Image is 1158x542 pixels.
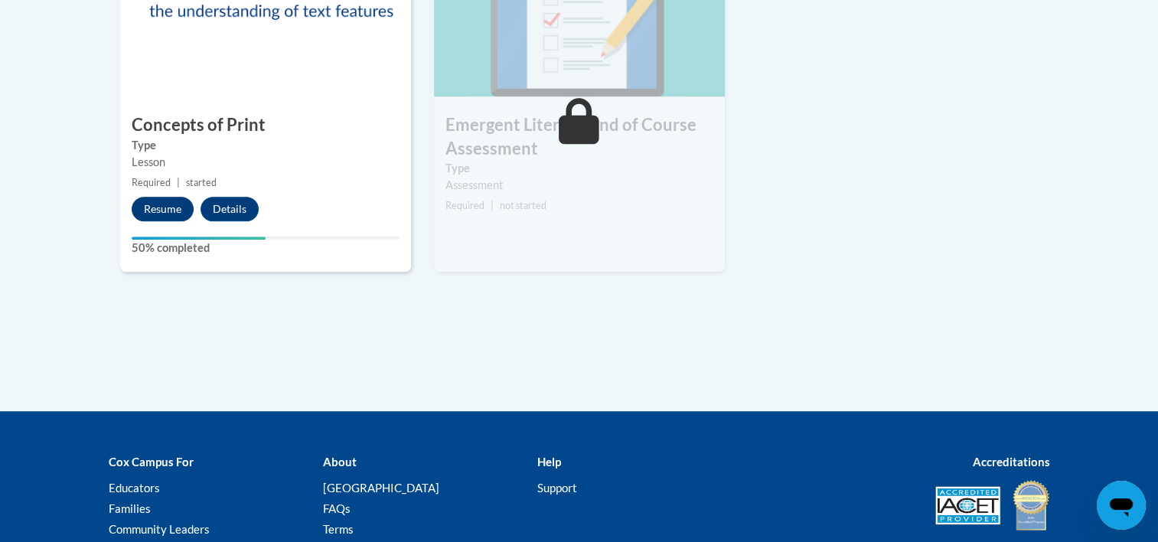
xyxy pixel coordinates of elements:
label: 50% completed [132,240,400,256]
a: Families [109,501,151,515]
div: Assessment [445,177,713,194]
button: Resume [132,197,194,221]
span: Required [132,177,171,188]
h3: Concepts of Print [120,113,411,137]
a: Support [537,481,576,495]
span: started [186,177,217,188]
span: | [491,200,494,211]
a: FAQs [322,501,350,515]
div: Your progress [132,237,266,240]
h3: Emergent Literacy End of Course Assessment [434,113,725,161]
a: Terms [322,522,353,536]
img: Accredited IACET® Provider [935,486,1000,524]
span: | [177,177,180,188]
label: Type [445,160,713,177]
label: Type [132,137,400,154]
b: Cox Campus For [109,455,194,469]
a: [GEOGRAPHIC_DATA] [322,481,439,495]
span: not started [500,200,546,211]
button: Details [201,197,259,221]
b: Help [537,455,560,469]
img: IDA® Accredited [1012,478,1050,532]
b: About [322,455,356,469]
a: Community Leaders [109,522,210,536]
a: Educators [109,481,160,495]
span: Required [445,200,484,211]
iframe: Button to launch messaging window [1097,481,1146,530]
div: Lesson [132,154,400,171]
b: Accreditations [973,455,1050,469]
